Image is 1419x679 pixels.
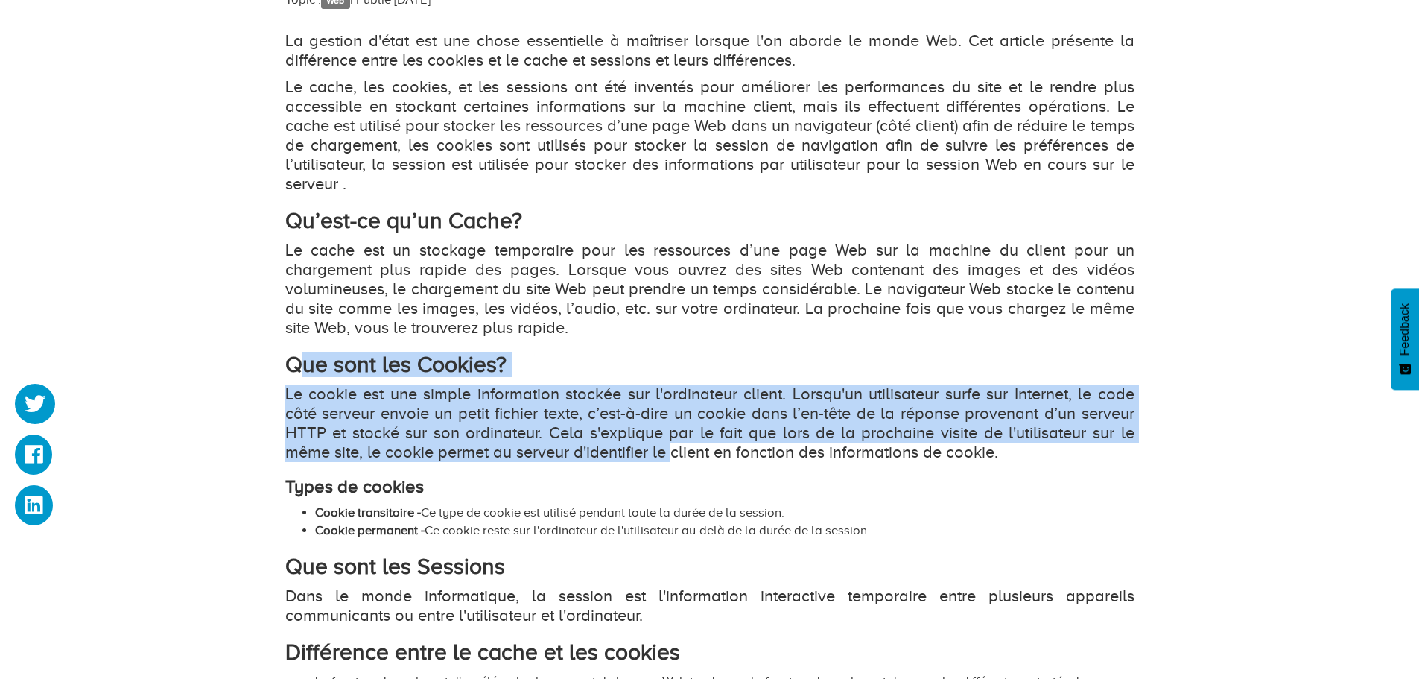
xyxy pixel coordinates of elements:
[1391,288,1419,390] button: Feedback - Afficher l’enquête
[285,385,1134,462] p: Le cookie est une simple information stockée sur l'ordinateur client. Lorsqu'un utilisateur surfe...
[315,522,1134,540] li: Ce cookie reste sur l'ordinateur de l'utilisateur au-delà de la durée de la session.
[285,587,1134,625] p: Dans le monde informatique, la session est l'information interactive temporaire entre plusieurs a...
[285,477,424,496] strong: Types de cookies
[285,78,1134,194] p: Le cache, les cookies, et les sessions ont été inventés pour améliorer les performances du site e...
[285,639,680,665] strong: Différence entre le cache et les cookies
[315,505,421,519] strong: Cookie transitoire -
[1398,303,1412,356] span: Feedback
[285,208,522,233] strong: Qu’est-ce qu’un Cache?
[285,31,1134,70] p: La gestion d'état est une chose essentielle à maîtriser lorsque l'on aborde le monde Web. Cet art...
[285,554,505,579] strong: Que sont les Sessions
[315,523,425,537] strong: Cookie permanent -
[315,504,1134,522] li: Ce type de cookie est utilisé pendant toute la durée de la session.
[285,241,1134,338] p: Le cache est un stockage temporaire pour les ressources d’une page Web sur la machine du client p...
[285,352,507,377] strong: Que sont les Cookies?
